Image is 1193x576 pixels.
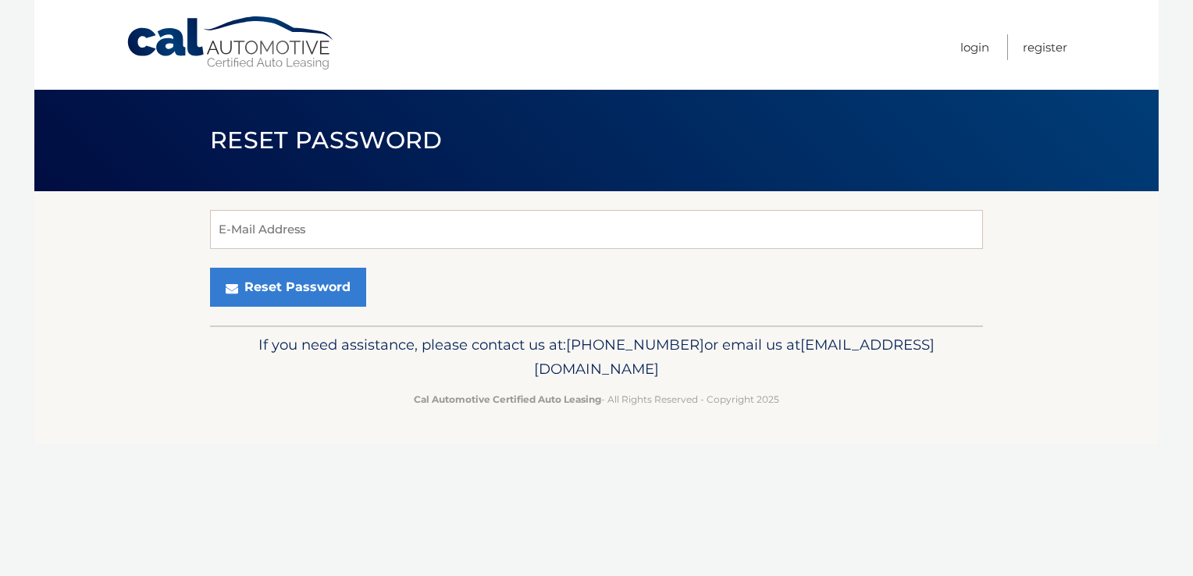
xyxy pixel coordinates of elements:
[960,34,989,60] a: Login
[220,332,973,382] p: If you need assistance, please contact us at: or email us at
[210,268,366,307] button: Reset Password
[126,16,337,71] a: Cal Automotive
[220,391,973,407] p: - All Rights Reserved - Copyright 2025
[414,393,601,405] strong: Cal Automotive Certified Auto Leasing
[1023,34,1067,60] a: Register
[566,336,704,354] span: [PHONE_NUMBER]
[210,126,442,155] span: Reset Password
[210,210,983,249] input: E-Mail Address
